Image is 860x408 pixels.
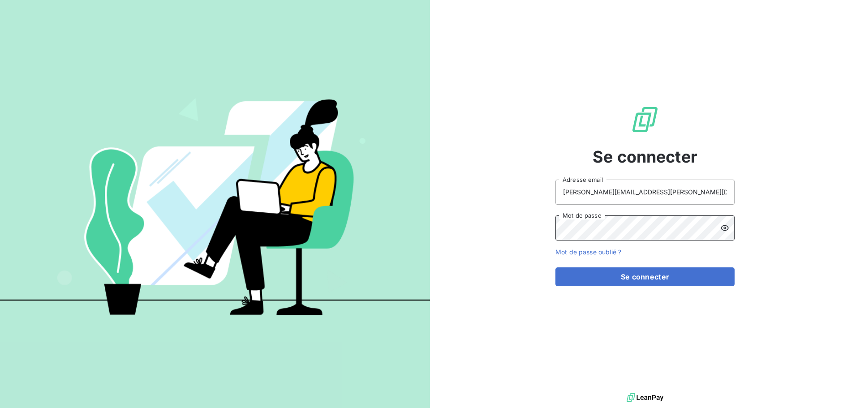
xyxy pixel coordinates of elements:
[593,145,697,169] span: Se connecter
[631,105,659,134] img: Logo LeanPay
[627,391,663,404] img: logo
[555,180,735,205] input: placeholder
[555,267,735,286] button: Se connecter
[555,248,621,256] a: Mot de passe oublié ?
